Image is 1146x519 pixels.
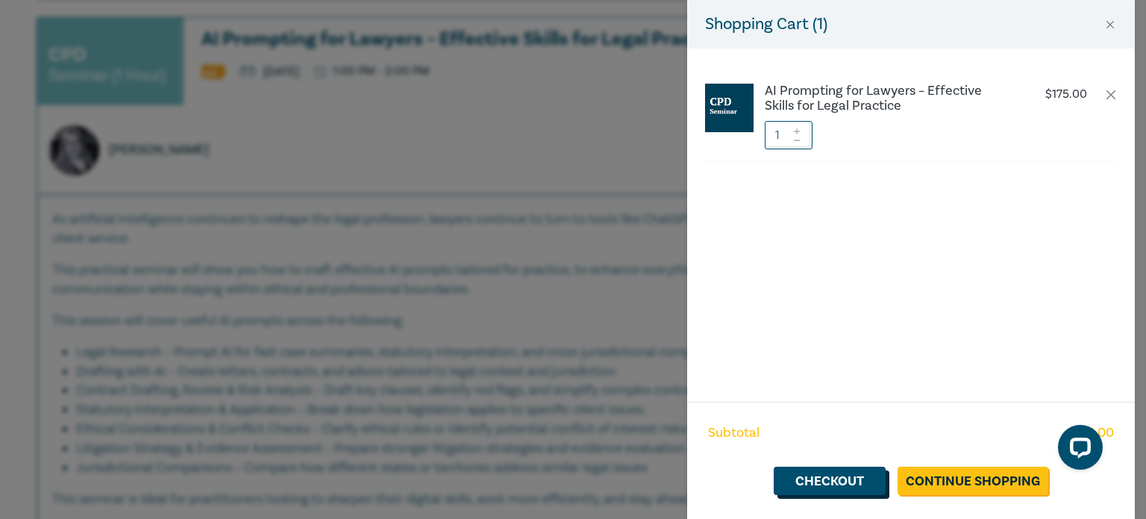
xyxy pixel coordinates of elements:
[1103,18,1117,31] button: Close
[765,84,1012,114] a: AI Prompting for Lawyers – Effective Skills for Legal Practice
[705,84,754,132] img: CPD%20Seminar.jpg
[705,12,827,37] h5: Shopping Cart ( 1 )
[1045,87,1087,102] p: $ 175.00
[898,467,1048,495] a: Continue Shopping
[708,423,760,443] span: Subtotal
[774,467,886,495] a: Checkout
[1046,419,1109,482] iframe: LiveChat chat widget
[765,121,812,149] input: 1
